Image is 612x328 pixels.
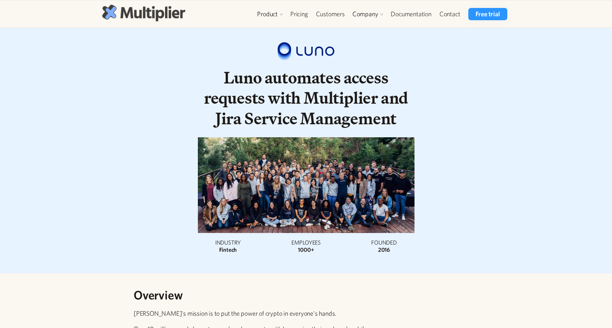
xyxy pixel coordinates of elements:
div: Company [349,8,387,20]
a: Free trial [468,8,507,20]
div: EMPLOYEES [276,239,337,246]
a: Pricing [286,8,312,20]
a: Customers [312,8,349,20]
div: Product [253,8,286,20]
div: Product [257,10,278,18]
div: FOUNDED [354,239,414,246]
p: [PERSON_NAME]'s mission is to put the power of crypto in everyone's hands. [134,308,473,318]
div: INDUSTRY [198,239,259,246]
h1: Luno automates access requests with Multiplier and Jira Service Management [198,68,414,129]
div: Fintech [198,246,259,253]
a: Contact [435,8,464,20]
div: Company [352,10,378,18]
h2: Overview [134,288,473,303]
a: Documentation [387,8,435,20]
div: 1000+ [276,246,337,253]
div: 2016 [354,246,414,253]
